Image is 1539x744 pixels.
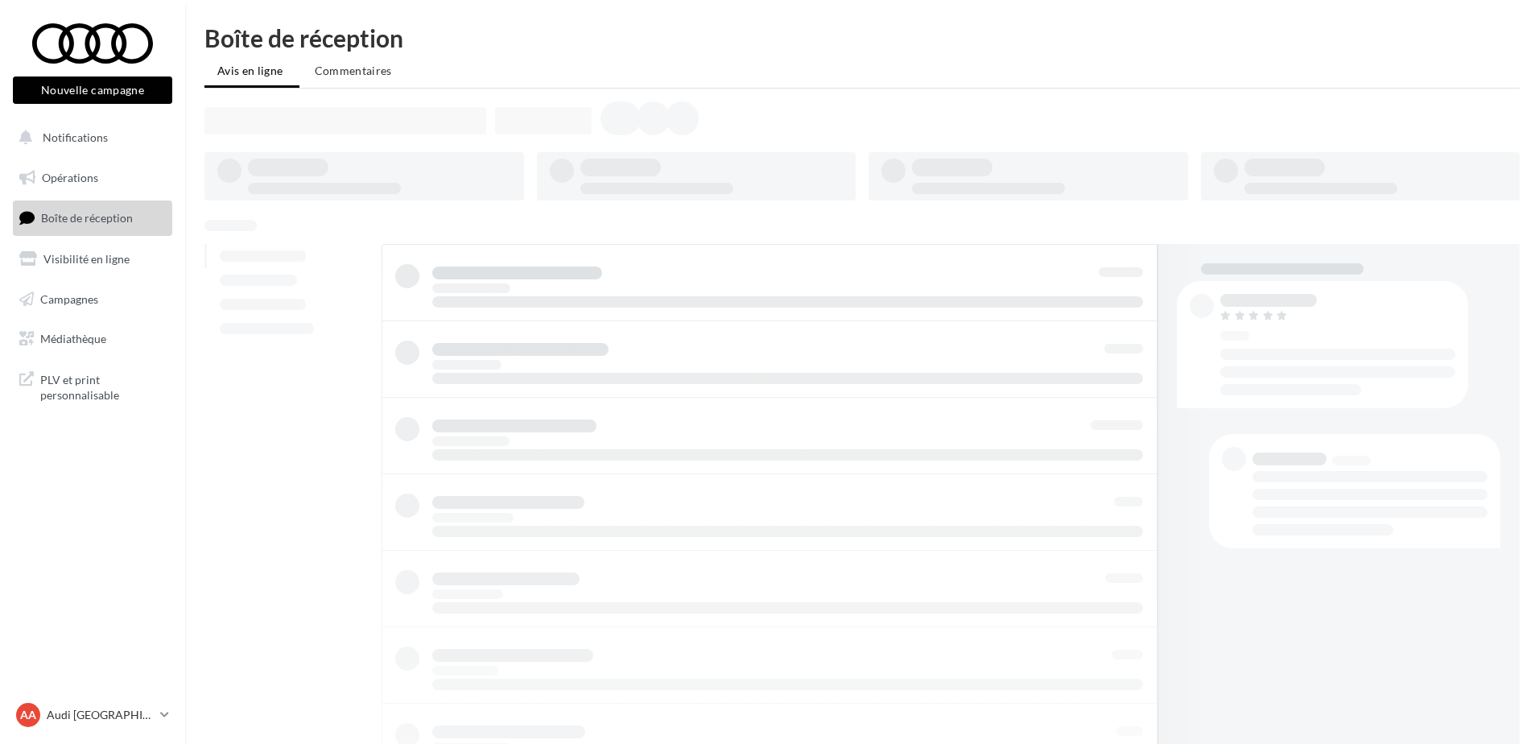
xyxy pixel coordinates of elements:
[10,322,175,356] a: Médiathèque
[13,700,172,730] a: AA Audi [GEOGRAPHIC_DATA]
[43,252,130,266] span: Visibilité en ligne
[43,130,108,144] span: Notifications
[204,26,1520,50] div: Boîte de réception
[42,171,98,184] span: Opérations
[41,211,133,225] span: Boîte de réception
[10,161,175,195] a: Opérations
[10,283,175,316] a: Campagnes
[315,64,392,77] span: Commentaires
[40,291,98,305] span: Campagnes
[40,369,166,403] span: PLV et print personnalisable
[10,200,175,235] a: Boîte de réception
[10,121,169,155] button: Notifications
[13,76,172,104] button: Nouvelle campagne
[40,332,106,345] span: Médiathèque
[10,242,175,276] a: Visibilité en ligne
[47,707,154,723] p: Audi [GEOGRAPHIC_DATA]
[20,707,36,723] span: AA
[10,362,175,410] a: PLV et print personnalisable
